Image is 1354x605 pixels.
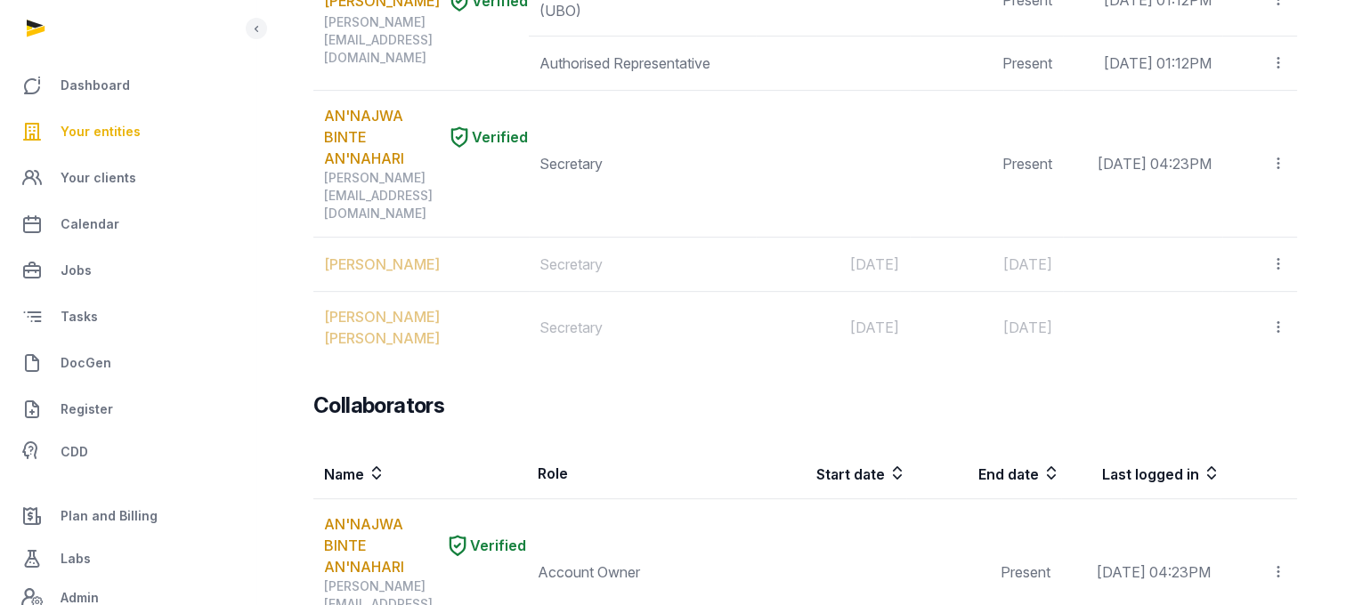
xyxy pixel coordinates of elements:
[14,64,241,107] a: Dashboard
[14,203,241,246] a: Calendar
[1104,54,1212,72] span: [DATE] 01:12PM
[313,448,527,499] th: Name
[529,36,756,91] td: Authorised Representative
[472,126,528,148] span: Verified
[14,342,241,384] a: DocGen
[61,214,119,235] span: Calendar
[1002,155,1052,173] span: Present
[14,495,241,537] a: Plan and Billing
[529,292,756,364] td: Secretary
[61,441,88,463] span: CDD
[527,448,751,499] th: Role
[756,238,911,292] td: [DATE]
[1061,448,1220,499] th: Last logged in
[313,391,444,420] h3: Collaborators
[14,537,241,580] a: Labs
[529,238,756,292] td: Secretary
[324,13,528,67] div: [PERSON_NAME][EMAIL_ADDRESS][DOMAIN_NAME]
[61,260,92,281] span: Jobs
[61,167,136,189] span: Your clients
[1098,155,1212,173] span: [DATE] 04:23PM
[529,91,756,238] td: Secretary
[1002,54,1052,72] span: Present
[61,75,130,96] span: Dashboard
[14,434,241,470] a: CDD
[1001,563,1050,581] span: Present
[324,254,440,275] a: [PERSON_NAME]
[1003,319,1052,336] span: [DATE]
[14,295,241,338] a: Tasks
[324,105,440,169] a: AN'NAJWA BINTE AN'NAHARI
[14,157,241,199] a: Your clients
[61,399,113,420] span: Register
[1003,255,1052,273] span: [DATE]
[61,352,111,374] span: DocGen
[14,110,241,153] a: Your entities
[324,169,528,222] div: [PERSON_NAME][EMAIL_ADDRESS][DOMAIN_NAME]
[324,513,438,577] a: AN'NAJWA BINTE AN'NAHARI
[14,249,241,292] a: Jobs
[751,448,907,499] th: Start date
[756,292,911,364] td: [DATE]
[906,448,1061,499] th: End date
[61,306,98,327] span: Tasks
[61,548,91,569] span: Labs
[1096,563,1210,581] span: [DATE] 04:23PM
[470,535,526,556] span: Verified
[61,505,158,527] span: Plan and Billing
[14,388,241,431] a: Register
[324,306,528,349] a: [PERSON_NAME] [PERSON_NAME]
[61,121,141,142] span: Your entities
